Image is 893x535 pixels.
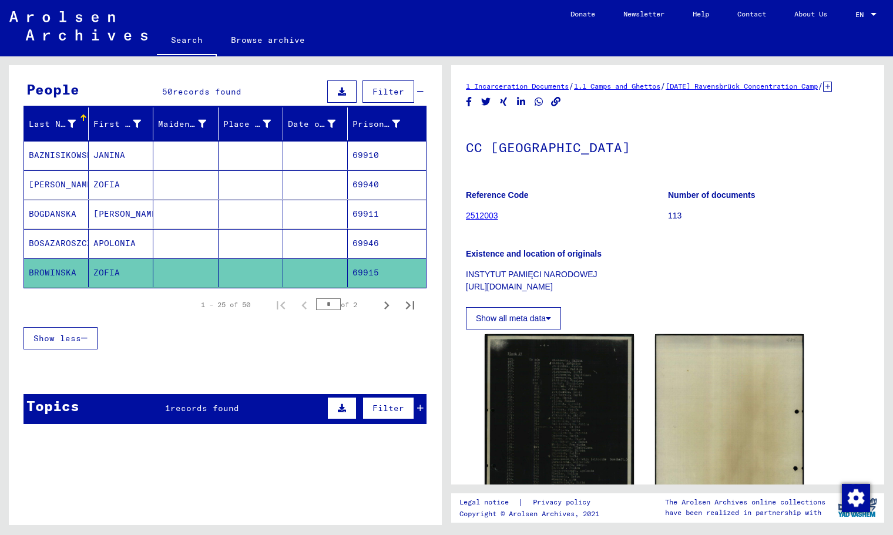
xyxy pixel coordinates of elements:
mat-cell: 69940 [348,170,426,199]
button: Filter [362,397,414,419]
p: Copyright © Arolsen Archives, 2021 [459,509,605,519]
button: Copy link [550,95,562,109]
div: | [459,496,605,509]
div: Date of Birth [288,115,350,133]
p: INSTYTUT PAMIĘCI NARODOWEJ [URL][DOMAIN_NAME] [466,268,869,293]
div: Date of Birth [288,118,335,130]
a: Search [157,26,217,56]
div: Last Name [29,118,76,130]
mat-cell: BAZNISIKOWSKA [24,141,89,170]
a: Browse archive [217,26,319,54]
button: Share on Facebook [463,95,475,109]
p: have been realized in partnership with [665,507,825,518]
div: Place of Birth [223,115,286,133]
div: Prisoner # [352,118,400,130]
button: Filter [362,80,414,103]
button: Share on Xing [498,95,510,109]
span: Filter [372,403,404,413]
div: of 2 [316,299,375,310]
mat-header-cell: First Name [89,107,153,140]
button: Show all meta data [466,307,561,329]
mat-cell: 69911 [348,200,426,228]
b: Reference Code [466,190,529,200]
mat-header-cell: Last Name [24,107,89,140]
span: records found [170,403,239,413]
button: Share on LinkedIn [515,95,528,109]
span: EN [855,11,868,19]
span: 50 [162,86,173,97]
button: Show less [23,327,98,349]
mat-cell: JANINA [89,141,153,170]
div: 1 – 25 of 50 [201,300,250,310]
mat-cell: BOGDANSKA [24,200,89,228]
a: Privacy policy [523,496,605,509]
button: Last page [398,293,422,317]
button: Share on Twitter [480,95,492,109]
button: Previous page [293,293,316,317]
span: / [818,80,823,91]
mat-header-cell: Maiden Name [153,107,218,140]
h1: CC [GEOGRAPHIC_DATA] [466,120,869,172]
mat-cell: 69915 [348,258,426,287]
p: The Arolsen Archives online collections [665,497,825,507]
p: 113 [668,210,869,222]
mat-cell: ZOFIA [89,258,153,287]
mat-header-cell: Place of Birth [219,107,283,140]
mat-cell: 69946 [348,229,426,258]
mat-cell: BROWINSKA [24,258,89,287]
mat-header-cell: Prisoner # [348,107,426,140]
div: Prisoner # [352,115,415,133]
a: Legal notice [459,496,518,509]
div: Change consent [841,483,869,512]
span: Show less [33,333,81,344]
mat-header-cell: Date of Birth [283,107,348,140]
img: Change consent [842,484,870,512]
img: yv_logo.png [835,493,879,522]
div: Maiden Name [158,118,206,130]
mat-cell: [PERSON_NAME] [24,170,89,199]
span: / [660,80,666,91]
mat-cell: [PERSON_NAME] [89,200,153,228]
a: 1.1 Camps and Ghettos [574,82,660,90]
div: First Name [93,115,156,133]
span: Filter [372,86,404,97]
mat-cell: 69910 [348,141,426,170]
span: records found [173,86,241,97]
b: Existence and location of originals [466,249,602,258]
div: Maiden Name [158,115,220,133]
a: 2512003 [466,211,498,220]
button: Share on WhatsApp [533,95,545,109]
a: [DATE] Ravensbrück Concentration Camp [666,82,818,90]
div: First Name [93,118,141,130]
div: Last Name [29,115,90,133]
div: Place of Birth [223,118,271,130]
div: Topics [26,395,79,416]
button: First page [269,293,293,317]
span: 1 [165,403,170,413]
mat-cell: BOSAZAROSZCZYK [24,229,89,258]
mat-cell: ZOFIA [89,170,153,199]
img: Arolsen_neg.svg [9,11,147,41]
mat-cell: APOLONIA [89,229,153,258]
span: / [569,80,574,91]
b: Number of documents [668,190,756,200]
div: People [26,79,79,100]
button: Next page [375,293,398,317]
a: 1 Incarceration Documents [466,82,569,90]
